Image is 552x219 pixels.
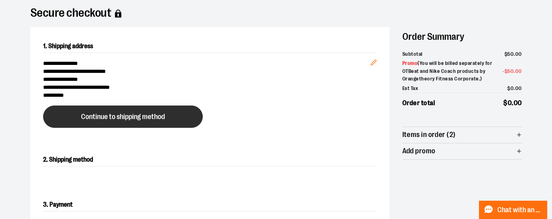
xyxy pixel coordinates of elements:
button: Continue to shipping method [43,106,203,128]
h2: 3. Payment [43,198,377,211]
span: . [514,85,515,91]
h1: Secure checkout [30,10,522,18]
span: ( You will be billed separately for OTBeat and Nike Coach products by Orangetheory Fitness Corpor... [402,60,493,82]
span: 0 [508,99,512,107]
h2: Order Summary [402,27,522,46]
span: 50 [507,51,514,57]
span: . [514,51,515,57]
button: Edit [364,47,383,74]
span: 00 [514,99,522,107]
span: 00 [515,51,522,57]
button: Items in order (2) [402,127,522,143]
span: $ [505,51,508,57]
span: 0 [510,85,514,91]
button: Chat with an Expert [479,201,548,219]
span: Continue to shipping method [81,113,165,121]
span: 00 [515,68,522,74]
button: Add promo [402,143,522,159]
span: $ [503,99,508,107]
span: 00 [515,85,522,91]
span: Est Tax [402,84,418,92]
span: . [514,68,515,74]
span: $ [507,85,510,91]
span: Items in order (2) [402,131,456,139]
span: - [503,67,522,75]
span: 50 [507,68,514,74]
span: Add promo [402,147,435,155]
span: Subtotal [402,50,423,58]
span: Chat with an Expert [497,206,542,214]
h2: 2. Shipping method [43,153,377,166]
span: . [512,99,514,107]
span: $ [505,68,508,74]
span: Promo [402,60,418,66]
h2: 1. Shipping address [43,40,377,53]
span: Order total [402,98,435,108]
